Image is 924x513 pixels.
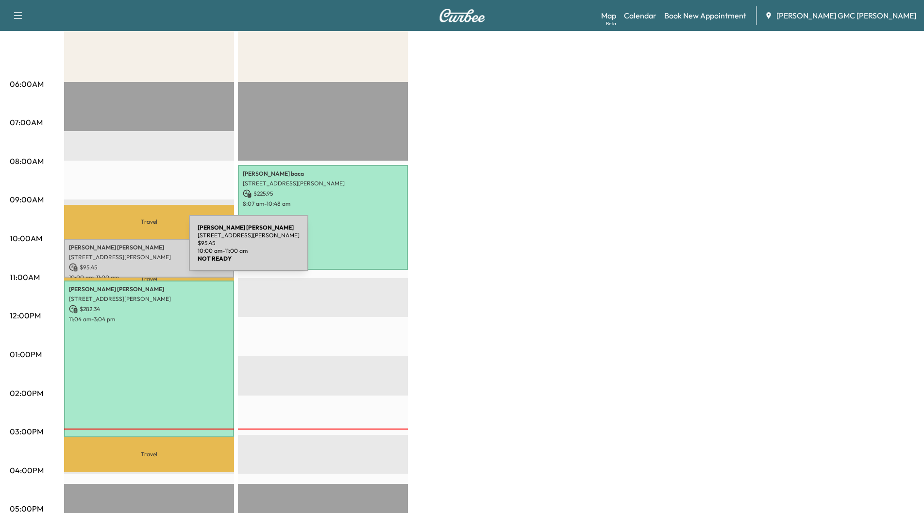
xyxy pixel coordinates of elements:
[243,200,403,208] p: 8:07 am - 10:48 am
[243,180,403,187] p: [STREET_ADDRESS][PERSON_NAME]
[198,224,294,231] b: [PERSON_NAME] [PERSON_NAME]
[198,255,232,262] b: NOT READY
[64,278,234,280] p: Travel
[10,78,44,90] p: 06:00AM
[10,387,43,399] p: 02:00PM
[439,9,486,22] img: Curbee Logo
[10,310,41,321] p: 12:00PM
[69,295,229,303] p: [STREET_ADDRESS][PERSON_NAME]
[64,205,234,239] p: Travel
[69,315,229,323] p: 11:04 am - 3:04 pm
[10,271,40,283] p: 11:00AM
[69,244,229,251] p: [PERSON_NAME] [PERSON_NAME]
[10,426,43,437] p: 03:00PM
[601,10,616,21] a: MapBeta
[69,285,229,293] p: [PERSON_NAME] [PERSON_NAME]
[10,155,44,167] p: 08:00AM
[69,253,229,261] p: [STREET_ADDRESS][PERSON_NAME]
[243,170,403,178] p: [PERSON_NAME] baca
[198,232,300,239] p: [STREET_ADDRESS][PERSON_NAME]
[10,348,42,360] p: 01:00PM
[69,274,229,281] p: 10:00 am - 11:00 am
[606,20,616,27] div: Beta
[243,189,403,198] p: $ 225.95
[198,247,300,255] p: 10:00 am - 11:00 am
[664,10,746,21] a: Book New Appointment
[10,232,42,244] p: 10:00AM
[776,10,916,21] span: [PERSON_NAME] GMC [PERSON_NAME]
[64,437,234,472] p: Travel
[198,239,300,247] p: $ 95.45
[624,10,656,21] a: Calendar
[10,194,44,205] p: 09:00AM
[69,263,229,272] p: $ 95.45
[69,305,229,314] p: $ 282.34
[10,116,43,128] p: 07:00AM
[10,464,44,476] p: 04:00PM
